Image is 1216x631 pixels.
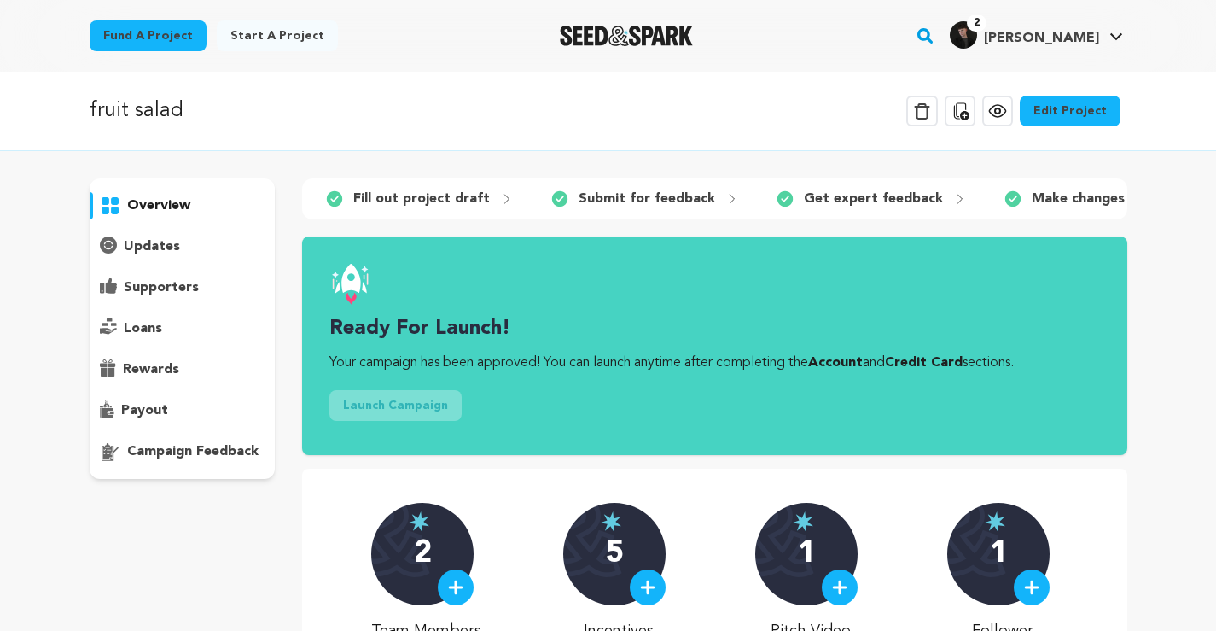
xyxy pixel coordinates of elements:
span: 2 [967,15,986,32]
button: campaign feedback [90,438,276,465]
p: campaign feedback [127,441,259,462]
a: Start a project [217,20,338,51]
p: 1 [798,537,816,571]
p: Get expert feedback [804,189,943,209]
button: payout [90,397,276,424]
a: Credit Card [885,356,963,370]
a: Seed&Spark Homepage [560,26,694,46]
p: supporters [124,278,199,298]
button: rewards [90,356,276,383]
p: payout [121,400,168,421]
button: loans [90,315,276,342]
button: Launch Campaign [329,390,462,421]
p: overview [127,196,190,216]
p: 1 [990,537,1008,571]
span: [PERSON_NAME] [984,32,1099,45]
p: loans [124,318,162,339]
img: plus.svg [1024,580,1039,595]
p: updates [124,237,180,257]
img: plus.svg [832,580,847,595]
p: Submit for feedback [579,189,715,209]
p: Fill out project draft [353,189,490,209]
p: fruit salad [90,96,183,126]
p: 2 [414,537,432,571]
img: e4d5c9ffd1a33150.png [950,21,977,49]
p: rewards [123,359,179,380]
p: Make changes [1032,189,1125,209]
img: plus.svg [448,580,463,595]
span: Jayson H.'s Profile [946,18,1126,54]
button: overview [90,192,276,219]
h3: Ready for launch! [329,315,1099,342]
div: Jayson H.'s Profile [950,21,1099,49]
img: launch.svg [329,264,370,305]
button: updates [90,233,276,260]
p: Your campaign has been approved! You can launch anytime after completing the and sections. [329,353,1099,373]
a: Account [808,356,863,370]
img: Seed&Spark Logo Dark Mode [560,26,694,46]
a: Fund a project [90,20,207,51]
img: plus.svg [640,580,655,595]
button: supporters [90,274,276,301]
p: 5 [606,537,624,571]
a: Edit Project [1020,96,1120,126]
a: Jayson H.'s Profile [946,18,1126,49]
